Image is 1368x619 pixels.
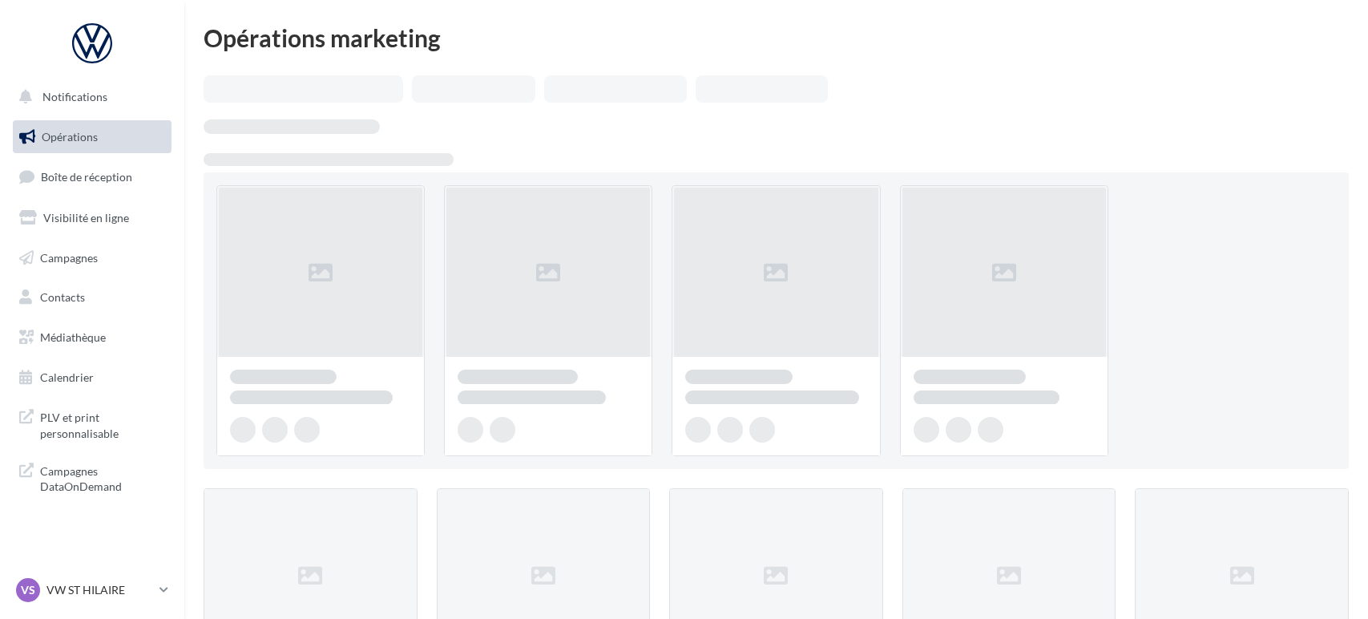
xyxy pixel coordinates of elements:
span: VS [21,582,35,598]
a: Visibilité en ligne [10,201,175,235]
a: Médiathèque [10,321,175,354]
span: Contacts [40,290,85,304]
a: Boîte de réception [10,160,175,194]
span: Notifications [42,90,107,103]
span: Médiathèque [40,330,106,344]
p: VW ST HILAIRE [46,582,153,598]
a: VS VW ST HILAIRE [13,575,172,605]
a: Campagnes DataOnDemand [10,454,175,501]
span: Calendrier [40,370,94,384]
button: Notifications [10,80,168,114]
a: Campagnes [10,241,175,275]
a: PLV et print personnalisable [10,400,175,447]
a: Calendrier [10,361,175,394]
span: Opérations [42,130,98,144]
span: Boîte de réception [41,170,132,184]
a: Contacts [10,281,175,314]
span: Campagnes [40,250,98,264]
span: PLV et print personnalisable [40,407,165,441]
span: Visibilité en ligne [43,211,129,225]
div: Opérations marketing [204,26,1349,50]
a: Opérations [10,120,175,154]
span: Campagnes DataOnDemand [40,460,165,495]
